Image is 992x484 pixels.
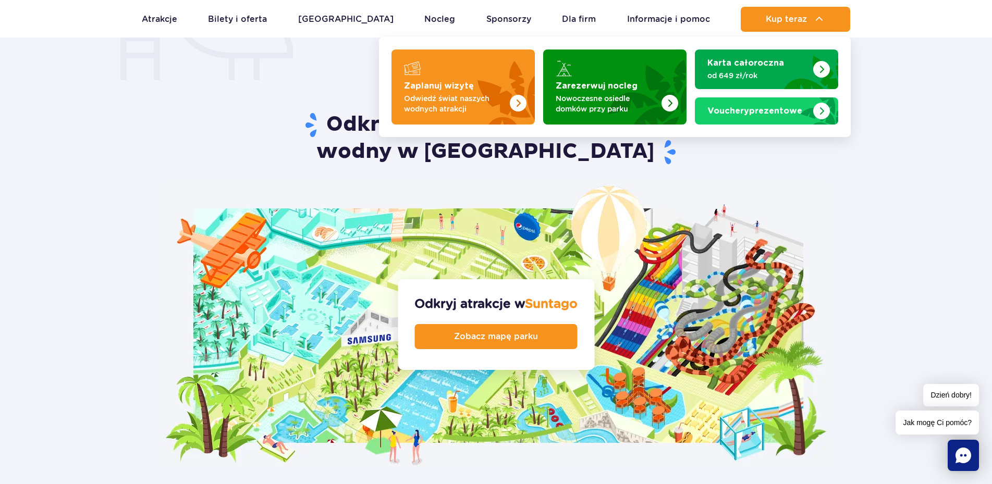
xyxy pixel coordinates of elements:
a: Dla firm [562,7,596,32]
strong: Zaplanuj wizytę [404,82,474,90]
div: Chat [948,440,979,471]
span: Kup teraz [766,15,807,24]
span: Zobacz mapę parku [454,332,538,341]
span: Dzień dobry! [923,384,979,406]
a: Bilety i oferta [208,7,267,32]
a: Karta całoroczna [695,49,838,89]
p: Nowoczesne osiedle domków przy parku [556,93,657,114]
strong: Odkryj atrakcje w [414,296,578,312]
p: od 649 zł/rok [707,70,809,81]
a: Zobacz mapę parku [415,324,578,349]
span: Vouchery [707,107,749,115]
a: [GEOGRAPHIC_DATA] [298,7,394,32]
strong: Karta całoroczna [707,59,784,67]
span: Suntago [525,296,578,311]
a: Nocleg [424,7,455,32]
a: Atrakcje [142,7,177,32]
a: Informacje i pomoc [627,7,710,32]
a: Vouchery prezentowe [695,97,838,125]
a: Zaplanuj wizytę [391,49,535,125]
strong: prezentowe [707,107,802,115]
a: Sponsorzy [486,7,531,32]
p: Odwiedź świat naszych wodnych atrakcji [404,93,506,114]
strong: Zarezerwuj nocleg [556,82,638,90]
span: Jak mogę Ci pomóc? [896,411,979,435]
a: Zarezerwuj nocleg [543,49,687,125]
button: Kup teraz [741,7,850,32]
h2: Odkryj zadaszony park wodny w [GEOGRAPHIC_DATA] [164,111,829,166]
